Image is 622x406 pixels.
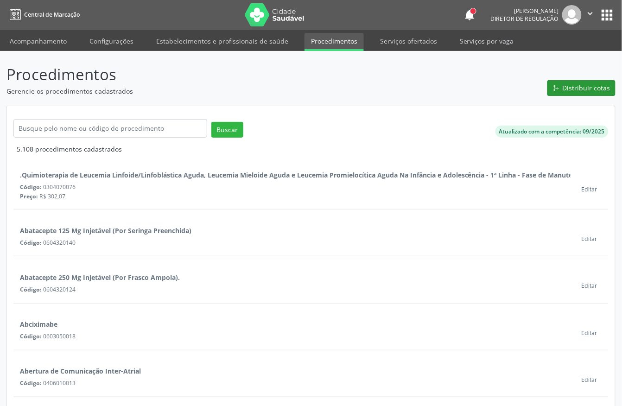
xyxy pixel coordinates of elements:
[20,366,141,376] div: Abertura de Comunicação Inter-Atrial
[547,80,616,96] button: git merge outline Distribuir cotas
[374,33,444,49] a: Serviços ofertados
[6,63,433,86] p: Procedimentos
[491,7,559,15] div: [PERSON_NAME]
[13,119,207,138] input: Busque pelo nome ou código de procedimento
[563,83,610,93] span: Distribuir cotas
[83,33,140,49] a: Configurações
[463,8,476,21] button: notifications
[553,85,559,91] ion-icon: git merge outline
[20,379,571,387] div: 0406010013
[20,273,180,282] div: Abatacepte 250 Mg Injetável (Por Frasco Ampola).
[20,170,588,180] div: .Quimioterapia de Leucemia Linfoide/Linfoblástica Aguda, Leucemia Mieloide Aguda e Leucemia Promi...
[305,33,364,51] a: Procedimentos
[582,282,597,290] span: Editar
[585,269,594,279] ion-icon: create outline
[582,235,597,243] span: Editar
[582,5,599,25] button: 
[585,363,594,373] ion-icon: create outline
[20,183,42,191] span: Código:
[585,173,594,182] ion-icon: create outline
[585,222,594,232] ion-icon: create outline
[585,8,596,19] i: 
[582,329,597,337] span: Editar
[585,317,594,326] ion-icon: create outline
[17,144,609,154] div: 5.108 procedimentos cadastrados
[20,192,38,200] span: Preço:
[24,11,80,19] span: Central de Marcação
[150,33,295,49] a: Estabelecimentos e profissionais de saúde
[582,376,597,384] span: Editar
[562,5,582,25] img: img
[20,239,571,247] div: 0604320140
[20,379,42,387] span: Código:
[6,7,80,22] a: Central de Marcação
[20,319,57,329] div: Abciximabe
[20,285,571,293] div: 0604320124
[491,15,559,23] span: Diretor de regulação
[3,33,73,49] a: Acompanhamento
[211,122,243,138] button: Buscar
[453,33,520,49] a: Serviços por vaga
[20,332,42,340] span: Código:
[6,86,433,96] p: Gerencie os procedimentos cadastrados
[599,7,616,23] button: apps
[499,127,605,136] div: Atualizado com a competência: 09/2025
[582,185,597,193] span: Editar
[20,226,191,235] div: Abatacepte 125 Mg Injetável (Por Seringa Preenchida)
[20,285,42,293] span: Código:
[20,332,571,340] div: 0603050018
[20,239,42,247] span: Código:
[20,183,571,191] div: 0304070076
[40,192,66,200] span: R$ 302,07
